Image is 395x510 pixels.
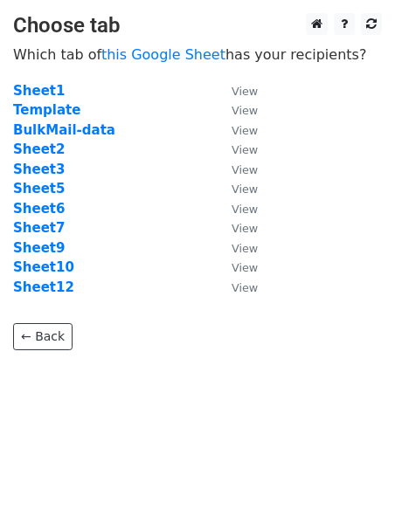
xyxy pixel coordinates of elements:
small: View [232,261,258,274]
small: View [232,281,258,294]
p: Which tab of has your recipients? [13,45,382,64]
a: Sheet3 [13,162,65,177]
a: BulkMail-data [13,122,115,138]
a: Template [13,102,80,118]
a: Sheet6 [13,201,65,217]
a: Sheet7 [13,220,65,236]
a: View [214,141,258,157]
a: View [214,102,258,118]
a: View [214,162,258,177]
a: Sheet9 [13,240,65,256]
a: Sheet10 [13,259,74,275]
a: ← Back [13,323,73,350]
small: View [232,183,258,196]
h3: Choose tab [13,13,382,38]
small: View [232,124,258,137]
small: View [232,203,258,216]
small: View [232,222,258,235]
a: View [214,279,258,295]
iframe: Chat Widget [308,426,395,510]
a: View [214,181,258,196]
small: View [232,104,258,117]
small: View [232,85,258,98]
a: Sheet5 [13,181,65,196]
a: View [214,240,258,256]
a: View [214,259,258,275]
a: View [214,220,258,236]
a: View [214,83,258,99]
small: View [232,242,258,255]
small: View [232,143,258,156]
a: View [214,122,258,138]
small: View [232,163,258,176]
a: Sheet2 [13,141,65,157]
a: this Google Sheet [101,46,225,63]
a: Sheet12 [13,279,74,295]
a: View [214,201,258,217]
a: Sheet1 [13,83,65,99]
